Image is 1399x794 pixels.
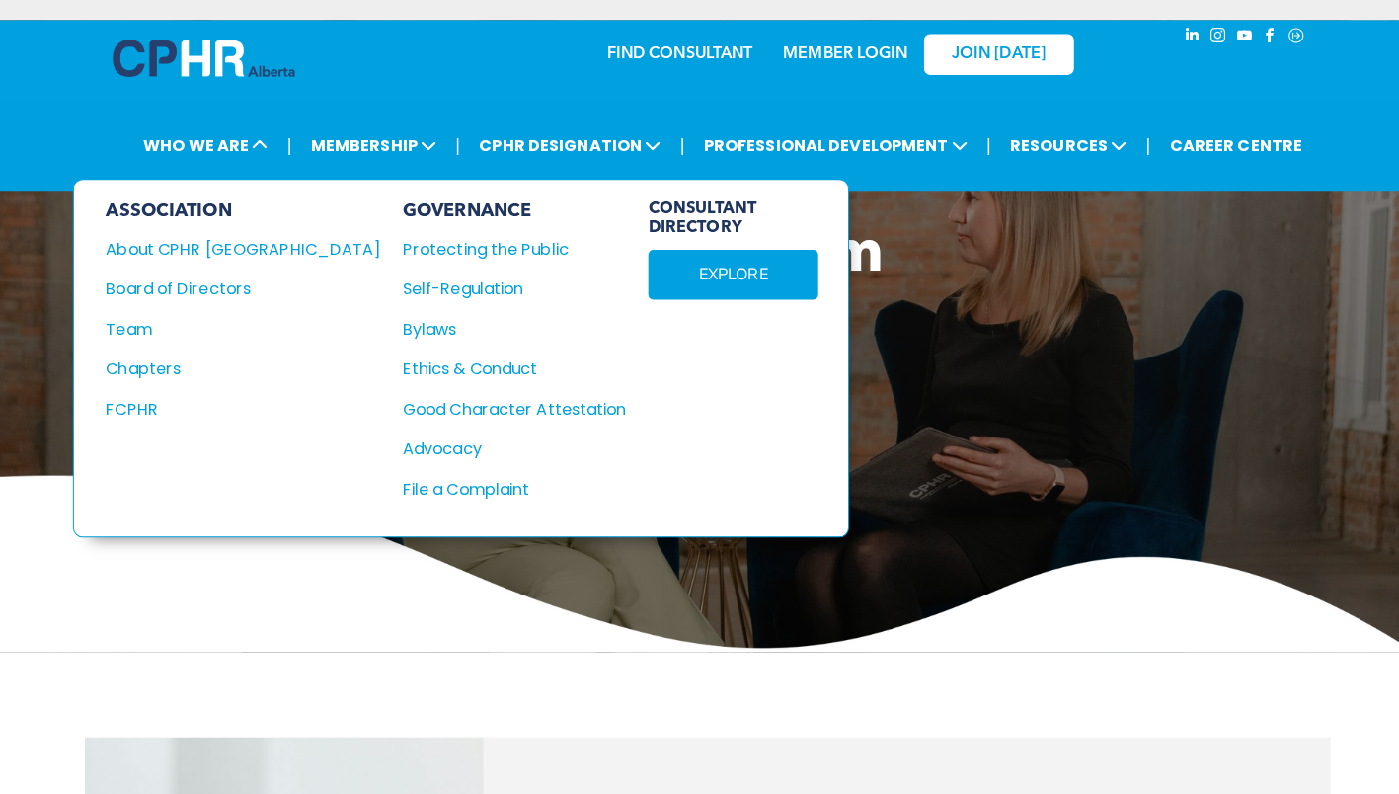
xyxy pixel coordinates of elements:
a: JOIN [DATE] [913,34,1061,74]
li: | [450,123,455,164]
img: A blue and white logo for cp alberta [112,40,291,76]
li: | [1132,123,1137,164]
div: Board of Directors [105,274,350,298]
div: ASSOCIATION [105,198,376,219]
a: Self-Regulation [398,274,619,298]
li: | [974,123,979,164]
a: Bylaws [398,313,619,338]
a: Chapters [105,353,376,377]
a: linkedin [1168,25,1190,51]
div: Advocacy [398,432,597,456]
a: About CPHR [GEOGRAPHIC_DATA] [105,234,376,259]
span: PROFESSIONAL DEVELOPMENT [689,125,962,162]
span: RESOURCES [992,125,1120,162]
a: FCPHR [105,392,376,417]
div: Chapters [105,353,350,377]
div: Self-Regulation [398,274,597,298]
span: MEMBERSHIP [301,125,437,162]
a: Social network [1271,25,1292,51]
div: File a Complaint [398,471,597,496]
div: Good Character Attestation [398,392,597,417]
a: Board of Directors [105,274,376,298]
div: Bylaws [398,313,597,338]
a: facebook [1245,25,1267,51]
div: About CPHR [GEOGRAPHIC_DATA] [105,234,350,259]
a: Ethics & Conduct [398,353,619,377]
div: FCPHR [105,392,350,417]
a: youtube [1219,25,1241,51]
span: WHO WE ARE [135,125,271,162]
a: instagram [1194,25,1215,51]
a: Advocacy [398,432,619,456]
a: Good Character Attestation [398,392,619,417]
div: Ethics & Conduct [398,353,597,377]
a: MEMBER LOGIN [774,45,897,61]
a: FIND CONSULTANT [600,45,744,61]
a: File a Complaint [398,471,619,496]
a: Protecting the Public [398,234,619,259]
div: Protecting the Public [398,234,597,259]
span: CPHR DESIGNATION [468,125,660,162]
a: CAREER CENTRE [1150,125,1293,162]
li: | [672,123,677,164]
div: Team [105,313,350,338]
li: | [283,123,288,164]
span: JOIN [DATE] [941,44,1034,63]
span: CONSULTANT DIRECTORY [641,198,809,235]
a: EXPLORE [641,247,809,296]
div: GOVERNANCE [398,198,619,219]
a: Team [105,313,376,338]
